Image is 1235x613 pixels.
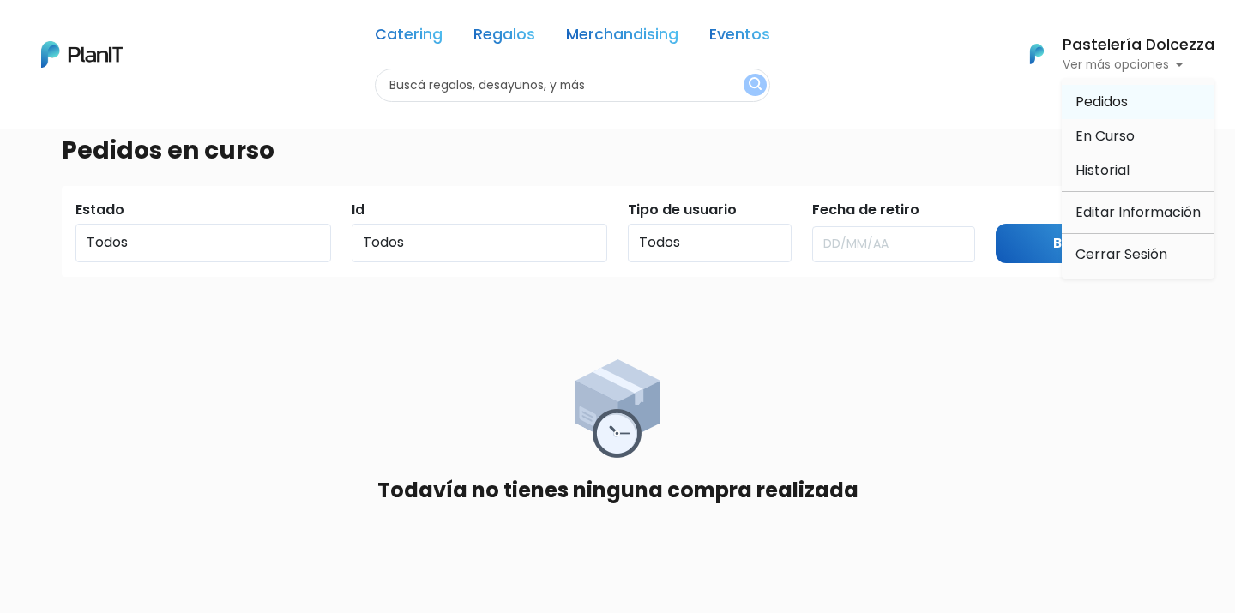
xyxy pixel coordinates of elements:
a: En Curso [1062,119,1214,153]
a: Cerrar Sesión [1062,237,1214,272]
button: PlanIt Logo Pastelería Dolcezza Ver más opciones [1008,32,1214,76]
a: Regalos [473,27,535,48]
label: Estado [75,200,124,220]
img: PlanIt Logo [1018,35,1056,73]
img: order_placed-5f5e6e39e5ae547ca3eba8c261e01d413ae1761c3de95d077eb410d5aebd280f.png [575,359,660,458]
span: En Curso [1075,126,1135,146]
label: Fecha de retiro [812,200,919,220]
input: DD/MM/AA [812,226,976,262]
a: Editar Información [1062,195,1214,230]
p: Ver más opciones [1063,59,1214,71]
a: Merchandising [566,27,678,48]
a: Eventos [709,27,770,48]
label: Tipo de usuario [628,200,737,220]
input: Buscar [996,224,1160,264]
input: Buscá regalos, desayunos, y más [375,69,770,102]
img: PlanIt Logo [41,41,123,68]
h6: Pastelería Dolcezza [1063,38,1214,53]
h4: Todavía no tienes ninguna compra realizada [377,478,858,503]
label: Id [352,200,364,220]
span: Pedidos [1075,92,1128,111]
label: Submit [996,200,1045,220]
span: Historial [1075,160,1130,180]
h3: Pedidos en curso [62,136,274,165]
a: Historial [1062,153,1214,188]
a: Catering [375,27,443,48]
div: ¿Necesitás ayuda? [88,16,247,50]
img: search_button-432b6d5273f82d61273b3651a40e1bd1b912527efae98b1b7a1b2c0702e16a8d.svg [749,77,762,93]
